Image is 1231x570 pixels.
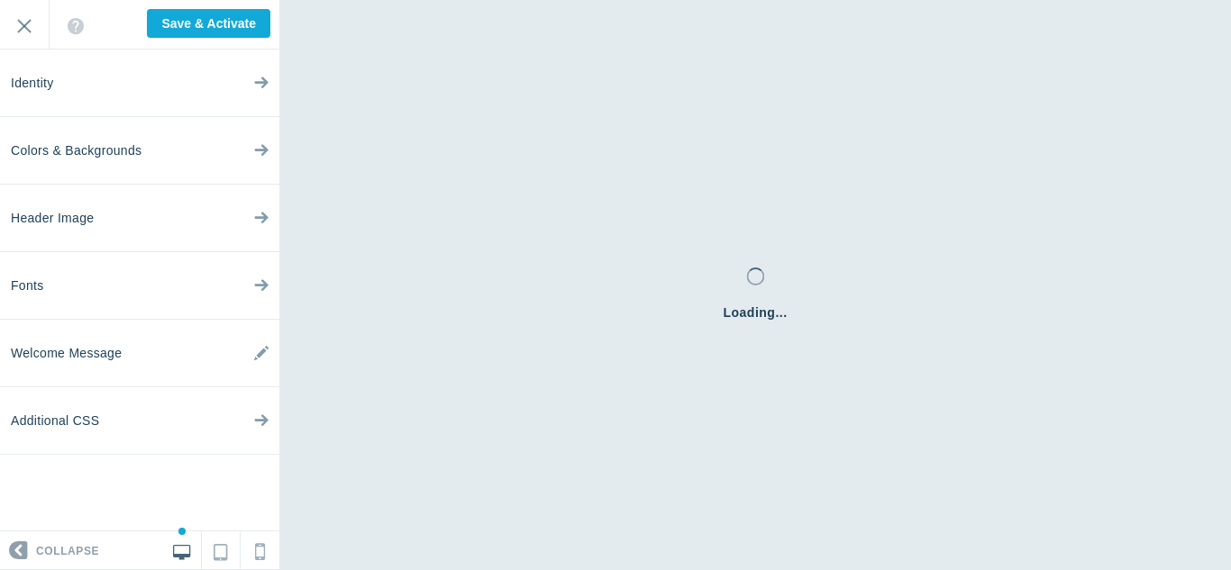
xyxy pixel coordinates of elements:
span: Identity [11,50,54,117]
span: Additional CSS [11,387,99,455]
span: Fonts [11,252,44,320]
span: Header Image [11,185,94,252]
span: Loading... [723,303,787,321]
span: Colors & Backgrounds [11,117,141,185]
span: Welcome Message [11,320,122,387]
input: Save & Activate [147,9,270,38]
span: Collapse [36,532,99,570]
